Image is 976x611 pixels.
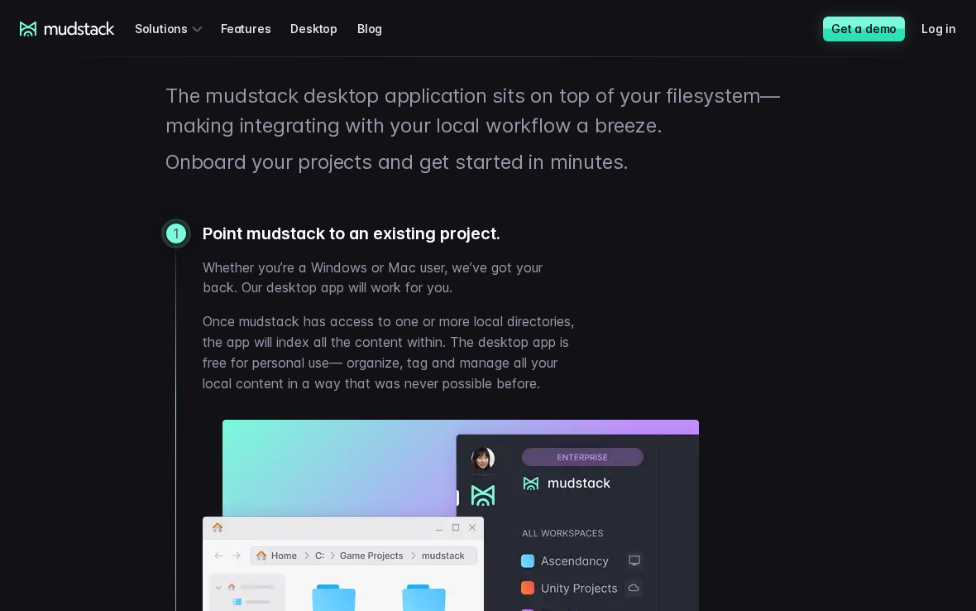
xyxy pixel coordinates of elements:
[166,224,186,243] div: 1
[19,300,193,314] span: Work with outsourced artists?
[20,22,115,36] a: mudstack logo
[221,13,290,44] a: Features
[165,147,811,177] p: Onboard your projects and get started in minutes.
[921,13,976,44] a: Log in
[290,13,357,44] a: Desktop
[357,13,402,44] a: Blog
[823,17,905,41] a: Get a demo
[203,257,575,299] p: Whether you’re a Windows or Mac user, we’ve got your back. Our desktop app will work for you.
[251,69,297,83] span: Job title
[165,81,811,141] p: The mudstack desktop application sits on top of your filesystem— making integrating with your loc...
[251,137,328,151] span: Art team size
[203,224,811,244] h3: Point mudstack to an existing project.
[135,13,208,44] div: Solutions
[203,311,575,393] p: Once mudstack has access to one or more local directories, the app will index all the content wit...
[251,1,313,15] span: Last name
[4,301,15,311] input: Work with outsourced artists?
